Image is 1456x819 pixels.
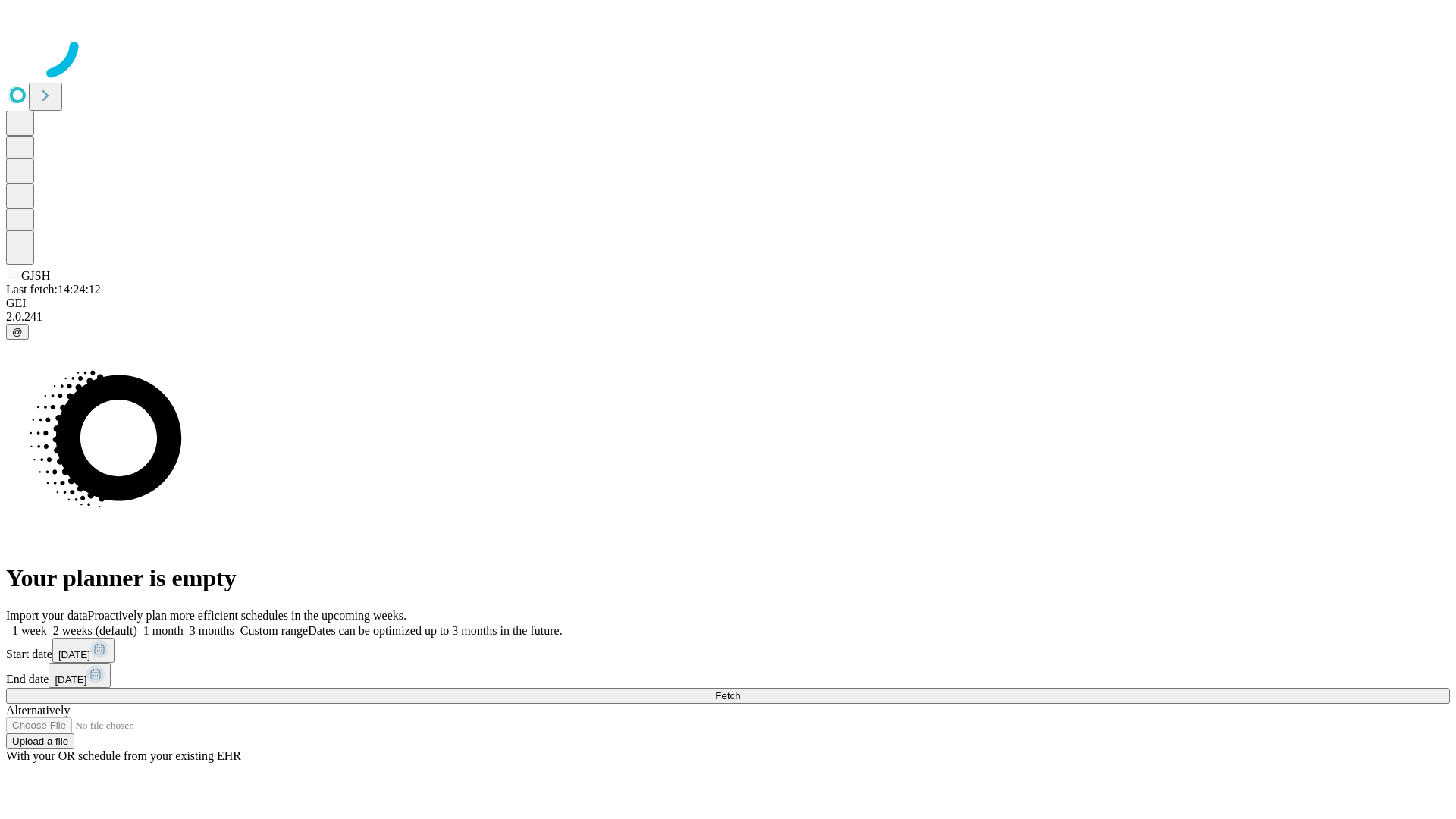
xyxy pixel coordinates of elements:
[88,609,406,622] span: Proactively plan more efficient schedules in the upcoming weeks.
[6,733,74,749] button: Upload a file
[21,269,50,282] span: GJSH
[240,624,308,637] span: Custom range
[715,690,740,701] span: Fetch
[6,663,1450,688] div: End date
[6,609,88,622] span: Import your data
[6,283,101,296] span: Last fetch: 14:24:12
[143,624,184,637] span: 1 month
[6,297,1450,310] div: GEI
[6,564,1450,592] h1: Your planner is empty
[308,624,562,637] span: Dates can be optimized up to 3 months in the future.
[6,704,70,717] span: Alternatively
[190,624,234,637] span: 3 months
[6,688,1450,704] button: Fetch
[52,638,115,663] button: [DATE]
[55,674,86,686] span: [DATE]
[12,326,23,337] span: @
[12,624,47,637] span: 1 week
[6,638,1450,663] div: Start date
[58,649,90,661] span: [DATE]
[49,663,111,688] button: [DATE]
[6,310,1450,324] div: 2.0.241
[6,749,241,762] span: With your OR schedule from your existing EHR
[53,624,137,637] span: 2 weeks (default)
[6,324,29,340] button: @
